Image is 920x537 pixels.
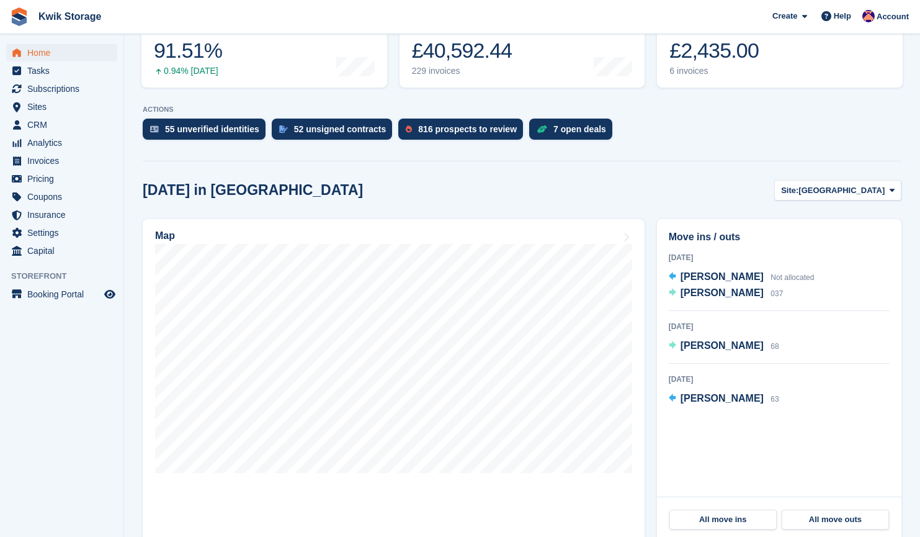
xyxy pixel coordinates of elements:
[6,98,117,115] a: menu
[279,125,288,133] img: contract_signature_icon-13c848040528278c33f63329250d36e43548de30e8caae1d1a13099fd9432cc5.svg
[150,125,159,133] img: verify_identity-adf6edd0f0f0b5bbfe63781bf79b02c33cf7c696d77639b501bdc392416b5a36.svg
[154,38,222,63] div: 91.51%
[27,98,102,115] span: Sites
[154,66,222,76] div: 0.94% [DATE]
[537,125,547,133] img: deal-1b604bf984904fb50ccaf53a9ad4b4a5d6e5aea283cecdc64d6e3604feb123c2.svg
[6,242,117,259] a: menu
[6,224,117,241] a: menu
[6,152,117,169] a: menu
[27,242,102,259] span: Capital
[10,7,29,26] img: stora-icon-8386f47178a22dfd0bd8f6a31ec36ba5ce8667c1dd55bd0f319d3a0aa187defe.svg
[155,230,175,241] h2: Map
[406,125,412,133] img: prospect-51fa495bee0391a8d652442698ab0144808aea92771e9ea1ae160a38d050c398.svg
[27,170,102,187] span: Pricing
[27,286,102,303] span: Booking Portal
[553,124,606,134] div: 7 open deals
[669,286,784,302] a: [PERSON_NAME] 037
[669,391,779,407] a: [PERSON_NAME] 63
[27,152,102,169] span: Invoices
[141,9,387,88] a: Occupancy 91.51% 0.94% [DATE]
[27,62,102,79] span: Tasks
[774,180,901,201] button: Site: [GEOGRAPHIC_DATA]
[681,287,764,298] span: [PERSON_NAME]
[27,224,102,241] span: Settings
[529,119,619,146] a: 7 open deals
[669,66,759,76] div: 6 invoices
[669,252,890,263] div: [DATE]
[27,80,102,97] span: Subscriptions
[681,393,764,404] span: [PERSON_NAME]
[27,134,102,151] span: Analytics
[412,66,512,76] div: 229 invoices
[669,374,890,385] div: [DATE]
[6,116,117,133] a: menu
[681,340,764,351] span: [PERSON_NAME]
[669,321,890,332] div: [DATE]
[798,184,885,197] span: [GEOGRAPHIC_DATA]
[770,289,783,298] span: 037
[27,116,102,133] span: CRM
[6,286,117,303] a: menu
[770,342,779,351] span: 68
[27,188,102,205] span: Coupons
[33,6,106,27] a: Kwik Storage
[143,106,901,114] p: ACTIONS
[6,188,117,205] a: menu
[6,170,117,187] a: menu
[400,9,645,88] a: Month-to-date sales £40,592.44 229 invoices
[294,124,386,134] div: 52 unsigned contracts
[6,80,117,97] a: menu
[782,510,889,530] a: All move outs
[877,11,909,23] span: Account
[772,10,797,22] span: Create
[165,124,259,134] div: 55 unverified identities
[143,119,272,146] a: 55 unverified identities
[681,271,764,282] span: [PERSON_NAME]
[781,184,798,197] span: Site:
[418,124,517,134] div: 816 prospects to review
[770,273,814,282] span: Not allocated
[27,44,102,61] span: Home
[669,230,890,245] h2: Move ins / outs
[6,62,117,79] a: menu
[398,119,529,146] a: 816 prospects to review
[6,206,117,223] a: menu
[862,10,875,22] img: Jade Stanley
[770,395,779,404] span: 63
[27,206,102,223] span: Insurance
[834,10,851,22] span: Help
[669,38,759,63] div: £2,435.00
[412,38,512,63] div: £40,592.44
[102,287,117,302] a: Preview store
[669,269,815,286] a: [PERSON_NAME] Not allocated
[669,510,777,530] a: All move ins
[11,270,123,282] span: Storefront
[272,119,399,146] a: 52 unsigned contracts
[6,134,117,151] a: menu
[669,338,779,354] a: [PERSON_NAME] 68
[143,182,363,199] h2: [DATE] in [GEOGRAPHIC_DATA]
[657,9,903,88] a: Awaiting payment £2,435.00 6 invoices
[6,44,117,61] a: menu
